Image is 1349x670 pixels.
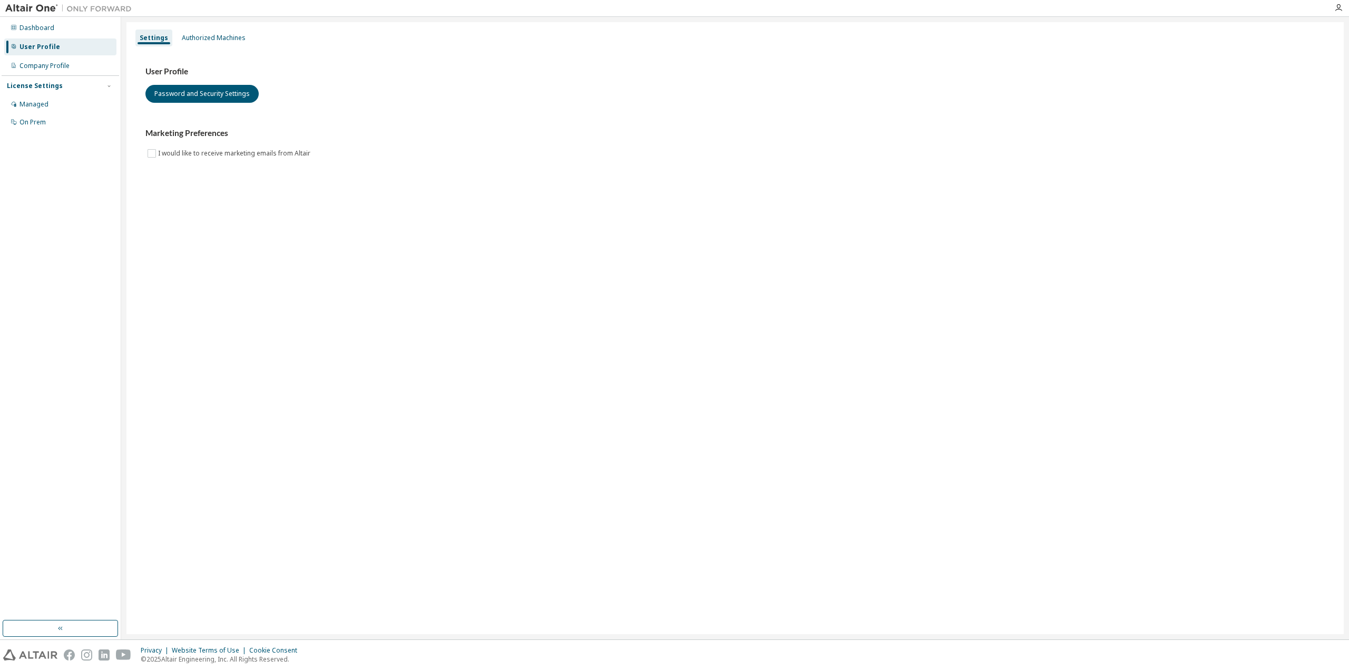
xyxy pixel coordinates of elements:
[19,24,54,32] div: Dashboard
[145,128,1325,139] h3: Marketing Preferences
[182,34,246,42] div: Authorized Machines
[116,649,131,661] img: youtube.svg
[158,147,312,160] label: I would like to receive marketing emails from Altair
[141,646,172,655] div: Privacy
[19,43,60,51] div: User Profile
[19,62,70,70] div: Company Profile
[249,646,304,655] div: Cookie Consent
[3,649,57,661] img: altair_logo.svg
[172,646,249,655] div: Website Terms of Use
[145,66,1325,77] h3: User Profile
[64,649,75,661] img: facebook.svg
[19,118,46,127] div: On Prem
[19,100,48,109] div: Managed
[81,649,92,661] img: instagram.svg
[7,82,63,90] div: License Settings
[141,655,304,664] p: © 2025 Altair Engineering, Inc. All Rights Reserved.
[140,34,168,42] div: Settings
[145,85,259,103] button: Password and Security Settings
[99,649,110,661] img: linkedin.svg
[5,3,137,14] img: Altair One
